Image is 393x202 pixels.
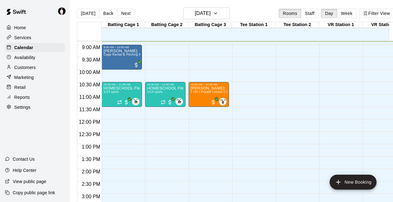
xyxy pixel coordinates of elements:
span: All customers have paid [123,99,130,105]
span: All customers have paid [133,62,139,68]
p: Services [14,34,31,41]
div: Isabella Key [132,98,139,105]
a: Marketing [5,73,65,82]
span: 11:00 AM [78,94,102,100]
span: Brody Westmoreland [222,98,226,105]
a: Calendar [5,43,65,52]
p: Copy public page link [13,190,55,196]
div: Batting Cage 2 [145,22,189,28]
span: Isabella Key [135,98,139,105]
span: 1/14 spots filled [103,90,119,94]
p: Home [14,25,26,31]
a: Customers [5,63,65,72]
button: Back [99,9,117,18]
span: All customers have paid [167,99,173,105]
div: 9:00 AM – 10:00 AM [103,46,140,49]
span: Recurring event [117,100,122,105]
a: Home [5,23,65,32]
img: Isabella Key [133,99,139,105]
img: Travis Hamilton [58,7,66,15]
span: 1 HR | Private Lesson | Coach [PERSON_NAME] [190,90,263,94]
span: 2:30 PM [80,181,102,187]
div: Travis Hamilton [57,5,70,17]
span: 2:00 PM [80,169,102,174]
img: Brody Westmoreland [220,99,226,105]
p: Customers [14,64,36,71]
p: Calendar [14,44,33,51]
span: Isabella Key [178,98,183,105]
span: 1:00 PM [80,144,102,149]
div: VR Station 1 [319,22,363,28]
div: Isabella Key [176,98,183,105]
a: Services [5,33,65,42]
a: Availability [5,53,65,62]
p: Contact Us [13,156,35,162]
div: Tee Station 2 [276,22,319,28]
button: Next [117,9,135,18]
p: Reports [14,94,30,100]
div: 9:00 AM – 10:00 AM: Dylan Duran [102,45,142,70]
span: 11:30 AM [78,107,102,112]
div: 10:30 AM – 11:30 AM [190,83,227,86]
span: 9:00 AM [80,45,102,50]
p: Help Center [13,167,36,173]
p: Availability [14,54,35,61]
div: Batting Cage 1 [102,22,145,28]
span: All customers have paid [210,99,217,105]
div: 10:30 AM – 11:30 AM: HOMESCHOOL Flexibility & Tumbling Class | Coach Bella | Mondays | 10:30-11:30 [145,82,185,107]
span: 1:30 PM [80,157,102,162]
span: 1/14 spots filled [147,90,162,94]
button: add [330,175,377,190]
span: 12:00 PM [77,119,102,125]
p: Marketing [14,74,34,80]
h6: [DATE] [195,9,211,18]
div: Batting Cage 3 [189,22,232,28]
a: Reports [5,93,65,102]
div: 10:30 AM – 11:30 AM [103,83,140,86]
span: Recurring event [161,100,166,105]
p: Settings [14,104,30,110]
span: 9:30 AM [80,57,102,62]
span: Cage Rental & Pitching Machine [103,53,151,56]
img: Isabella Key [176,99,182,105]
button: Day [321,9,337,18]
button: Staff [301,9,319,18]
button: Week [337,9,357,18]
div: Brody Westmoreland [219,98,226,105]
span: 10:00 AM [78,70,102,75]
button: [DATE] [77,9,99,18]
span: 3:00 PM [80,194,102,199]
div: Tee Station 1 [232,22,276,28]
span: 12:30 PM [77,132,102,137]
div: 10:30 AM – 11:30 AM [147,83,184,86]
p: Retail [14,84,26,90]
div: 10:30 AM – 11:30 AM: HOMESCHOOL Flexibility & Tumbling Class | Coach Bella | Mondays | 10:30-11:30 [102,82,142,107]
div: 10:30 AM – 11:30 AM: Barry Tidwell [189,82,229,107]
span: 10:30 AM [78,82,102,87]
p: View public page [13,178,46,185]
a: Settings [5,103,65,112]
a: Retail [5,83,65,92]
button: Rooms [279,9,301,18]
button: [DATE] [183,7,230,19]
